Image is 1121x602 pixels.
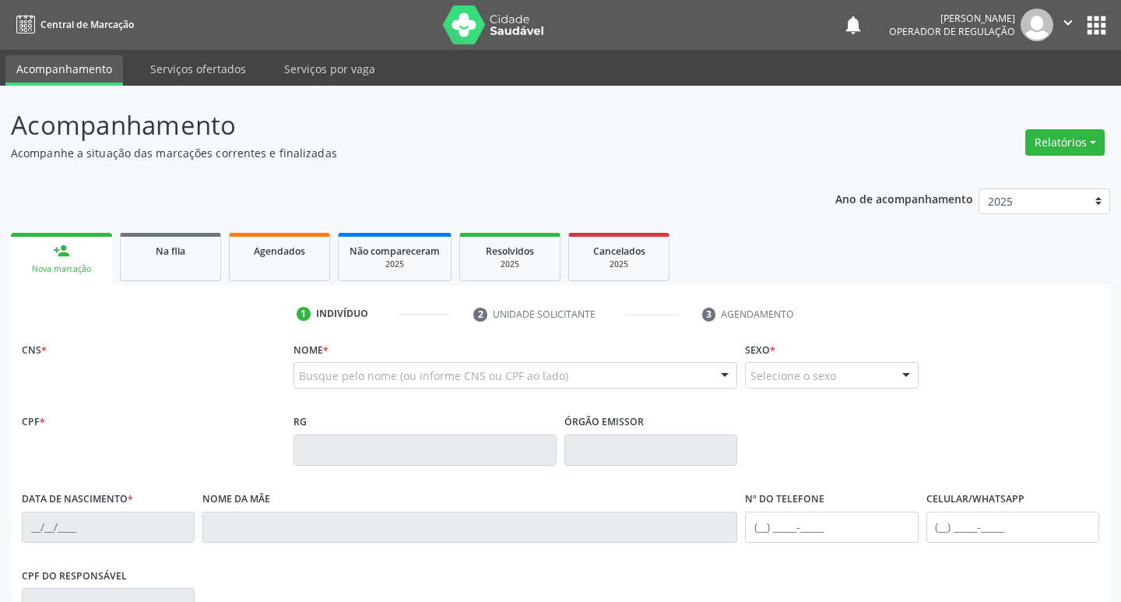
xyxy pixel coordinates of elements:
label: Nome da mãe [202,488,270,512]
label: Sexo [745,338,775,362]
button: notifications [842,14,864,36]
span: Selecione o sexo [750,368,836,384]
a: Central de Marcação [11,12,134,37]
p: Ano de acompanhamento [835,188,973,208]
label: CPF [22,410,45,435]
button:  [1053,9,1083,41]
span: Não compareceram [350,245,440,258]
span: Central de Marcação [40,18,134,31]
div: person_add [53,242,70,259]
input: (__) _____-_____ [745,512,918,543]
input: (__) _____-_____ [926,512,1099,543]
span: Operador de regulação [889,25,1015,38]
div: 2025 [350,259,440,270]
span: Na fila [156,245,185,258]
img: img [1021,9,1053,41]
a: Serviços ofertados [139,55,257,83]
label: Órgão emissor [564,410,644,435]
div: 2025 [580,259,658,270]
label: Nº do Telefone [745,488,824,512]
p: Acompanhamento [11,106,780,145]
button: apps [1083,12,1110,39]
div: [PERSON_NAME] [889,12,1015,25]
a: Acompanhamento [5,55,123,86]
div: 2025 [471,259,549,270]
button: Relatórios [1025,129,1105,156]
label: Data de nascimento [22,488,133,512]
label: RG [293,410,307,435]
label: CNS [22,338,47,362]
div: Nova marcação [22,263,101,275]
div: 1 [297,307,311,321]
span: Resolvidos [486,245,534,258]
label: Nome [293,338,329,362]
span: Busque pelo nome (ou informe CNS ou CPF ao lado) [299,368,568,384]
input: __/__/____ [22,512,195,543]
span: Cancelados [593,245,645,258]
span: Agendados [254,245,305,258]
i:  [1060,14,1077,31]
label: Celular/WhatsApp [926,488,1024,512]
label: CPF do responsável [22,565,127,589]
p: Acompanhe a situação das marcações correntes e finalizadas [11,145,780,161]
a: Serviços por vaga [273,55,386,83]
div: Indivíduo [316,307,368,321]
